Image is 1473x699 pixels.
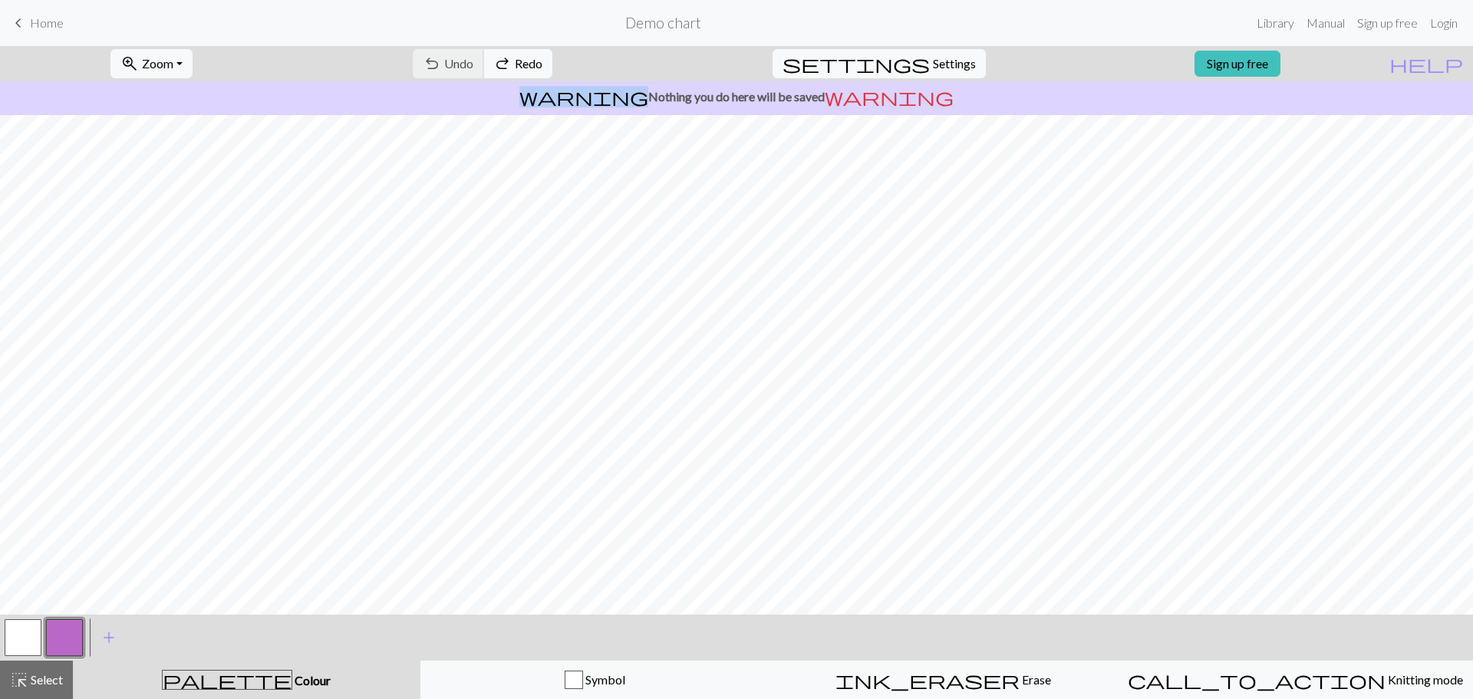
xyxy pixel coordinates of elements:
a: Sign up free [1195,51,1280,77]
span: warning [825,86,954,107]
button: Erase [769,661,1118,699]
span: Knitting mode [1386,672,1463,687]
span: keyboard_arrow_left [9,12,28,34]
span: redo [493,53,512,74]
span: warning [519,86,648,107]
button: Knitting mode [1118,661,1473,699]
span: palette [163,669,292,691]
span: call_to_action [1128,669,1386,691]
button: Redo [483,49,552,78]
h2: Demo chart [625,14,701,31]
a: Manual [1300,8,1351,38]
span: Home [30,15,64,30]
span: highlight_alt [10,669,28,691]
span: settings [783,53,930,74]
button: SettingsSettings [773,49,986,78]
button: Colour [73,661,420,699]
span: Settings [933,54,976,73]
span: ink_eraser [835,669,1020,691]
span: Colour [292,673,331,687]
button: Zoom [110,49,193,78]
span: Redo [515,56,542,71]
button: Symbol [420,661,769,699]
a: Sign up free [1351,8,1424,38]
a: Login [1424,8,1464,38]
a: Library [1251,8,1300,38]
span: Select [28,672,63,687]
span: Erase [1020,672,1051,687]
p: Nothing you do here will be saved [6,87,1467,106]
span: help [1389,53,1463,74]
span: Symbol [583,672,625,687]
span: zoom_in [120,53,139,74]
i: Settings [783,54,930,73]
span: Zoom [142,56,173,71]
a: Home [9,10,64,36]
span: add [100,627,118,648]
